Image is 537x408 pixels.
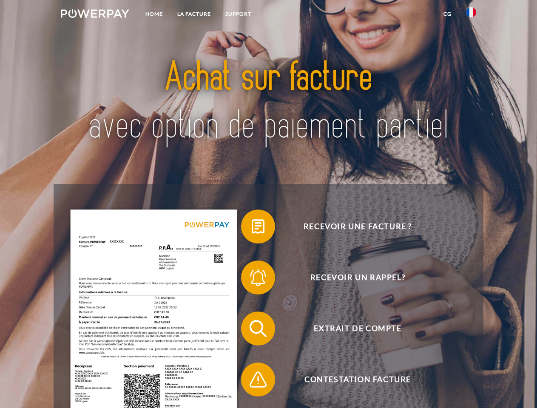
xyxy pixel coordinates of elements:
[466,7,476,17] img: fr
[81,41,456,163] img: title-powerpay_fr.svg
[241,312,462,346] button: Extrait de compte
[241,261,462,295] button: Recevoir un rappel?
[241,210,462,244] button: Recevoir une facture ?
[61,9,129,18] img: logo-powerpay-white.svg
[253,210,462,244] span: Recevoir une facture ?
[247,369,269,390] img: qb_warning.svg
[253,261,462,295] span: Recevoir un rappel?
[247,267,269,288] img: qb_bell.svg
[247,318,269,339] img: qb_search.svg
[170,6,218,22] a: LA FACTURE
[138,6,170,22] a: Home
[436,6,459,22] a: CG
[241,363,462,397] button: Contestation Facture
[218,6,259,22] a: Support
[253,363,462,397] span: Contestation Facture
[247,216,269,237] img: qb_bill.svg
[253,312,462,346] span: Extrait de compte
